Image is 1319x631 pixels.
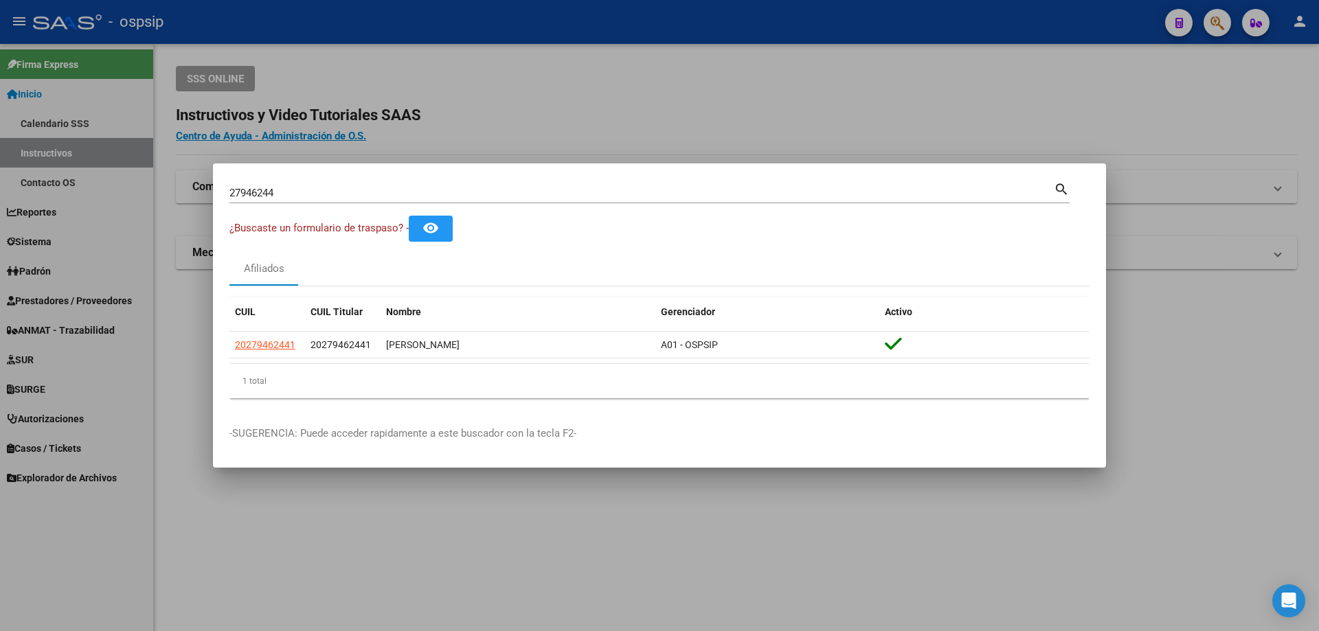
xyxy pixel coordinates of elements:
[422,220,439,236] mat-icon: remove_red_eye
[229,364,1090,398] div: 1 total
[1272,584,1305,617] div: Open Intercom Messenger
[381,297,655,327] datatable-header-cell: Nombre
[235,306,256,317] span: CUIL
[879,297,1090,327] datatable-header-cell: Activo
[229,426,1090,441] p: -SUGERENCIA: Puede acceder rapidamente a este buscador con la tecla F2-
[229,222,409,234] span: ¿Buscaste un formulario de traspaso? -
[885,306,912,317] span: Activo
[311,306,363,317] span: CUIL Titular
[661,339,718,350] span: A01 - OSPSIP
[229,297,305,327] datatable-header-cell: CUIL
[305,297,381,327] datatable-header-cell: CUIL Titular
[386,306,421,317] span: Nombre
[655,297,879,327] datatable-header-cell: Gerenciador
[235,339,295,350] span: 20279462441
[661,306,715,317] span: Gerenciador
[244,261,284,277] div: Afiliados
[311,339,371,350] span: 20279462441
[386,337,650,353] div: [PERSON_NAME]
[1054,180,1070,196] mat-icon: search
